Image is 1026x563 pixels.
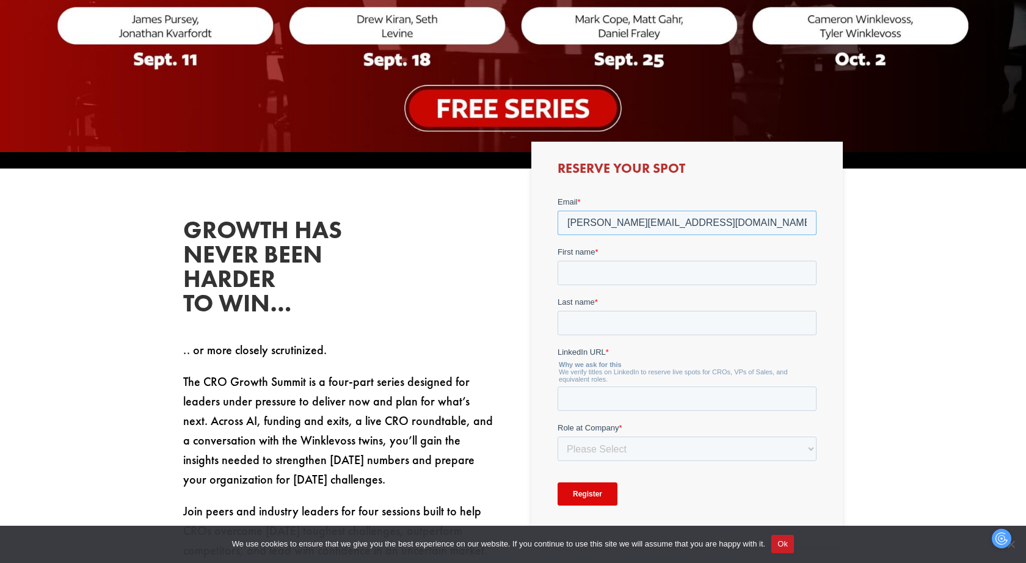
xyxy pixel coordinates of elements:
h2: Growth has never been harder to win… [183,218,366,322]
span: Join peers and industry leaders for four sessions built to help CROs overcome [DATE] toughest cha... [183,503,487,558]
span: The CRO Growth Summit is a four-part series designed for leaders under pressure to deliver now an... [183,374,493,487]
button: Ok [771,535,794,553]
h3: Reserve Your Spot [558,162,817,181]
iframe: To enrich screen reader interactions, please activate Accessibility in Grammarly extension settings [558,196,817,527]
span: We use cookies to ensure that we give you the best experience on our website. If you continue to ... [232,538,765,550]
span: .. or more closely scrutinized. [183,342,327,358]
